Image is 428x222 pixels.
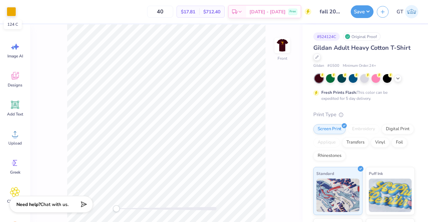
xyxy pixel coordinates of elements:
input: Untitled Design [315,5,347,18]
a: GT [394,5,421,18]
span: [DATE] - [DATE] [249,8,286,15]
span: Designs [8,82,22,88]
div: Digital Print [382,124,414,134]
span: Add Text [7,112,23,117]
img: Front [276,39,289,52]
span: Greek [10,170,20,175]
span: Standard [316,170,334,177]
div: Front [278,55,287,61]
span: Gildan Adult Heavy Cotton T-Shirt [313,44,411,52]
div: This color can be expedited for 5 day delivery. [321,89,404,101]
input: – – [147,6,173,18]
span: $712.40 [203,8,220,15]
img: Standard [316,179,359,212]
img: Gayathree Thangaraj [405,5,418,18]
span: Minimum Order: 24 + [343,63,376,69]
strong: Need help? [16,201,40,208]
span: Free [290,9,296,14]
div: 124 C [4,20,22,29]
span: Upload [8,141,22,146]
strong: Fresh Prints Flash: [321,90,357,95]
span: Image AI [7,53,23,59]
div: Accessibility label [113,205,120,212]
div: Vinyl [371,138,390,148]
div: Applique [313,138,340,148]
div: Rhinestones [313,151,346,161]
span: Puff Ink [369,170,383,177]
div: Transfers [342,138,369,148]
span: Gildan [313,63,324,69]
span: # G500 [327,63,339,69]
span: Clipart & logos [4,199,26,209]
img: Puff Ink [369,179,412,212]
div: Print Type [313,111,415,119]
div: Screen Print [313,124,346,134]
div: Embroidery [348,124,380,134]
span: $17.81 [181,8,195,15]
span: Chat with us. [40,201,69,208]
div: Foil [392,138,407,148]
div: # 524124C [313,32,340,41]
button: Save [351,5,373,18]
span: GT [397,8,403,16]
div: Original Proof [343,32,381,41]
